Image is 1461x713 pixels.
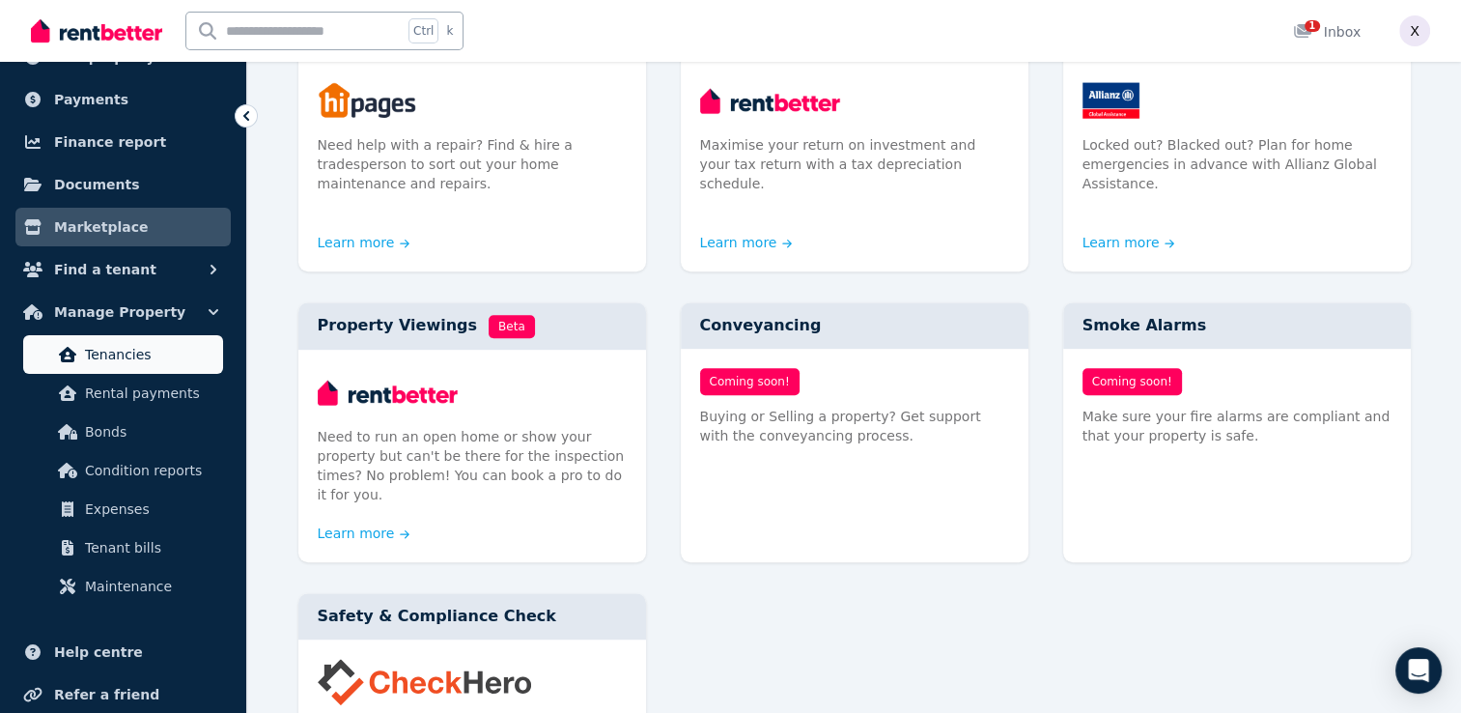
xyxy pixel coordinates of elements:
[15,250,231,289] button: Find a tenant
[298,302,646,350] div: Property Viewings
[15,165,231,204] a: Documents
[54,173,140,196] span: Documents
[23,413,223,451] a: Bonds
[318,233,410,252] a: Learn more
[85,498,215,521] span: Expenses
[54,215,148,239] span: Marketplace
[700,135,1009,193] p: Maximise your return on investment and your tax return with a tax depreciation schedule.
[85,382,215,405] span: Rental payments
[23,335,223,374] a: Tenancies
[85,459,215,482] span: Condition reports
[1395,647,1442,694] div: Open Intercom Messenger
[54,258,156,281] span: Find a tenant
[489,315,535,338] span: Beta
[700,233,793,252] a: Learn more
[23,374,223,413] a: Rental payments
[54,641,143,664] span: Help centre
[700,407,1009,445] p: Buying or Selling a property? Get support with the conveyancing process.
[23,567,223,606] a: Maintenance
[15,123,231,161] a: Finance report
[1293,22,1361,42] div: Inbox
[23,528,223,567] a: Tenant bills
[318,369,627,415] img: Property Viewings
[15,293,231,331] button: Manage Property
[1082,233,1175,252] a: Learn more
[408,18,438,43] span: Ctrl
[681,302,1028,349] div: Conveyancing
[1063,302,1411,349] div: Smoke Alarms
[85,343,215,366] span: Tenancies
[54,130,166,154] span: Finance report
[1082,135,1391,193] p: Locked out? Blacked out? Plan for home emergencies in advance with Allianz Global Assistance.
[700,368,800,395] span: Coming soon!
[23,451,223,490] a: Condition reports
[700,77,1009,124] img: Tax Depreciation Schedule
[54,88,128,111] span: Payments
[318,135,627,193] p: Need help with a repair? Find & hire a tradesperson to sort out your home maintenance and repairs.
[1305,20,1320,32] span: 1
[318,427,627,504] p: Need to run an open home or show your property but can't be there for the inspection times? No pr...
[54,683,159,706] span: Refer a friend
[15,633,231,671] a: Help centre
[318,77,627,124] img: Trades & Maintenance
[318,524,410,543] a: Learn more
[15,208,231,246] a: Marketplace
[54,300,185,324] span: Manage Property
[85,575,215,598] span: Maintenance
[1399,15,1430,46] img: xutracey@hotmail.com
[298,593,646,640] div: Safety & Compliance Check
[318,659,627,705] img: Safety & Compliance Check
[1082,368,1182,395] span: Coming soon!
[31,16,162,45] img: RentBetter
[85,536,215,559] span: Tenant bills
[446,23,453,39] span: k
[1082,407,1391,445] p: Make sure your fire alarms are compliant and that your property is safe.
[85,420,215,443] span: Bonds
[1082,77,1391,124] img: Emergency Home Assistance
[15,80,231,119] a: Payments
[23,490,223,528] a: Expenses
